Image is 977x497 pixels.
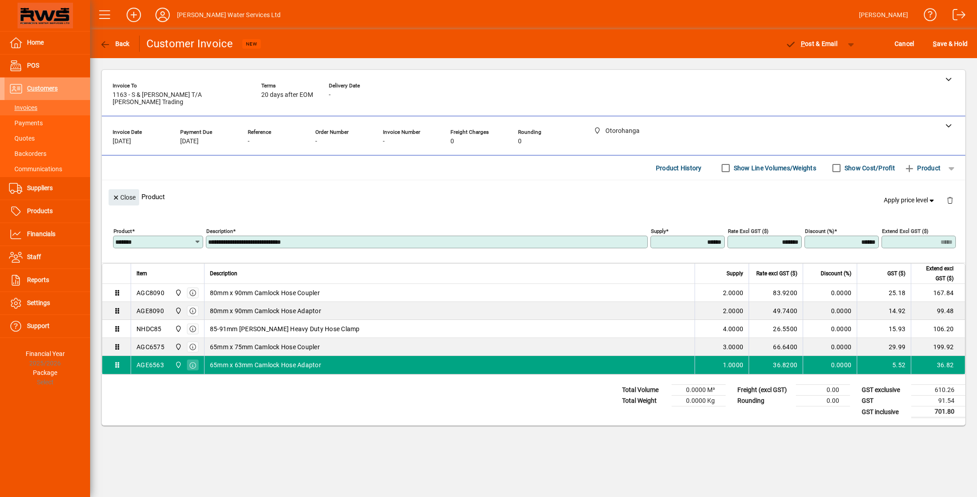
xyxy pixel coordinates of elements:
span: Otorohanga [173,306,183,316]
td: Rounding [733,396,796,406]
button: Profile [148,7,177,23]
td: Freight (excl GST) [733,385,796,396]
span: POS [27,62,39,69]
span: Products [27,207,53,214]
td: 91.54 [911,396,965,406]
span: 80mm x 90mm Camlock Hose Coupler [210,288,320,297]
a: Payments [5,115,90,131]
td: Total Volume [618,385,672,396]
td: 0.0000 [803,338,857,356]
a: Settings [5,292,90,315]
span: Otorohanga [173,342,183,352]
td: 106.20 [911,320,965,338]
a: Backorders [5,146,90,161]
td: 29.99 [857,338,911,356]
span: Close [112,190,136,205]
span: ave & Hold [933,36,968,51]
span: - [383,138,385,145]
div: 36.8200 [754,360,797,369]
mat-label: Supply [651,228,666,234]
span: 4.0000 [723,324,744,333]
span: 0 [518,138,522,145]
span: Staff [27,253,41,260]
span: 65mm x 75mm Camlock Hose Coupler [210,342,320,351]
label: Show Line Volumes/Weights [732,164,816,173]
span: Backorders [9,150,46,157]
span: 2.0000 [723,288,744,297]
td: 0.00 [796,385,850,396]
button: Close [109,189,139,205]
span: Product [904,161,941,175]
div: [PERSON_NAME] [859,8,908,22]
span: Support [27,322,50,329]
td: 610.26 [911,385,965,396]
div: 26.5500 [754,324,797,333]
mat-label: Discount (%) [805,228,834,234]
span: Product History [656,161,702,175]
a: Financials [5,223,90,246]
button: Add [119,7,148,23]
span: Otorohanga [173,288,183,298]
a: Suppliers [5,177,90,200]
span: Invoices [9,104,37,111]
mat-label: Extend excl GST ($) [882,228,928,234]
td: GST [857,396,911,406]
div: AGE6563 [136,360,164,369]
td: 99.48 [911,302,965,320]
app-page-header-button: Back [90,36,140,52]
span: - [315,138,317,145]
span: Suppliers [27,184,53,192]
span: Discount (%) [821,269,851,278]
span: Financials [27,230,55,237]
span: 20 days after EOM [261,91,313,99]
td: GST exclusive [857,385,911,396]
label: Show Cost/Profit [843,164,895,173]
span: NEW [246,41,257,47]
td: 199.92 [911,338,965,356]
span: ost & Email [785,40,837,47]
td: 0.0000 M³ [672,385,726,396]
span: Apply price level [884,196,936,205]
span: Payments [9,119,43,127]
button: Product [900,160,945,176]
a: POS [5,55,90,77]
span: - [329,91,331,99]
td: 0.0000 [803,320,857,338]
div: AGC6575 [136,342,164,351]
span: Extend excl GST ($) [917,264,954,283]
button: Apply price level [880,192,940,209]
span: Quotes [9,135,35,142]
span: Package [33,369,57,376]
span: 2.0000 [723,306,744,315]
button: Post & Email [781,36,842,52]
div: 83.9200 [754,288,797,297]
span: Financial Year [26,350,65,357]
mat-label: Product [114,228,132,234]
span: [DATE] [113,138,131,145]
div: AGC8090 [136,288,164,297]
a: Communications [5,161,90,177]
td: 5.52 [857,356,911,374]
span: Settings [27,299,50,306]
span: Cancel [895,36,914,51]
div: Customer Invoice [146,36,233,51]
button: Cancel [892,36,917,52]
span: 65mm x 63mm Camlock Hose Adaptor [210,360,321,369]
span: Description [210,269,237,278]
a: Staff [5,246,90,269]
span: Otorohanga [173,324,183,334]
td: GST inclusive [857,406,911,418]
td: 0.00 [796,396,850,406]
div: 66.6400 [754,342,797,351]
span: Home [27,39,44,46]
span: Supply [727,269,743,278]
span: [DATE] [180,138,199,145]
button: Save & Hold [931,36,970,52]
span: Reports [27,276,49,283]
span: Customers [27,85,58,92]
button: Product History [652,160,705,176]
a: Knowledge Base [917,2,937,31]
span: Communications [9,165,62,173]
td: 0.0000 [803,356,857,374]
td: 36.82 [911,356,965,374]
